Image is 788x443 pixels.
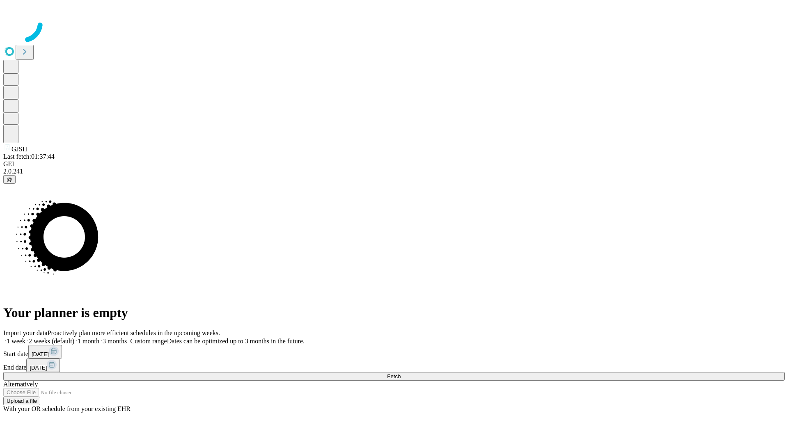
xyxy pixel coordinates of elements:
[130,338,167,345] span: Custom range
[3,160,785,168] div: GEI
[48,329,220,336] span: Proactively plan more efficient schedules in the upcoming weeks.
[7,176,12,183] span: @
[3,405,131,412] span: With your OR schedule from your existing EHR
[7,338,25,345] span: 1 week
[3,397,40,405] button: Upload a file
[3,175,16,184] button: @
[3,153,55,160] span: Last fetch: 01:37:44
[387,373,401,379] span: Fetch
[167,338,305,345] span: Dates can be optimized up to 3 months in the future.
[3,305,785,320] h1: Your planner is empty
[3,359,785,372] div: End date
[30,365,47,371] span: [DATE]
[103,338,127,345] span: 3 months
[32,351,49,357] span: [DATE]
[78,338,99,345] span: 1 month
[28,345,62,359] button: [DATE]
[11,146,27,153] span: GJSH
[3,345,785,359] div: Start date
[26,359,60,372] button: [DATE]
[3,329,48,336] span: Import your data
[3,381,38,388] span: Alternatively
[3,168,785,175] div: 2.0.241
[29,338,74,345] span: 2 weeks (default)
[3,372,785,381] button: Fetch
